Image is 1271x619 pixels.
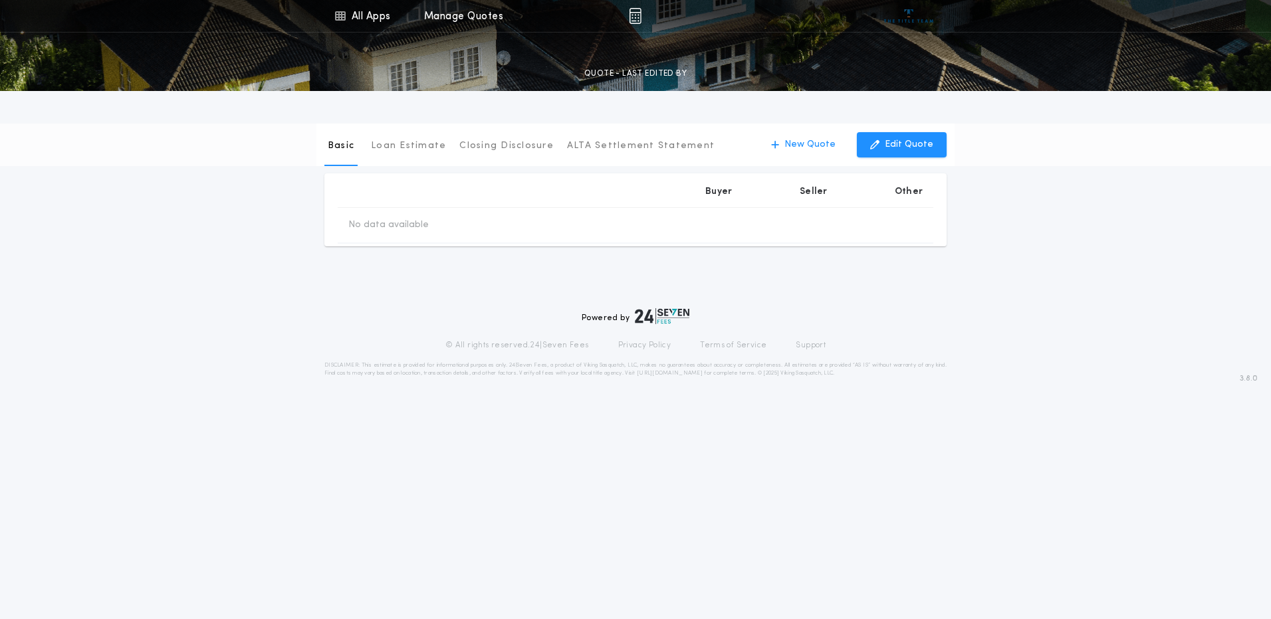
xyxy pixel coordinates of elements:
[784,138,836,151] p: New Quote
[857,132,947,157] button: Edit Quote
[796,340,826,351] a: Support
[758,132,849,157] button: New Quote
[324,361,947,377] p: DISCLAIMER: This estimate is provided for informational purposes only. 24|Seven Fees, a product o...
[618,340,671,351] a: Privacy Policy
[800,185,828,199] p: Seller
[884,9,934,23] img: vs-icon
[635,308,689,324] img: logo
[459,139,554,153] p: Closing Disclosure
[1240,373,1258,385] span: 3.8.0
[705,185,732,199] p: Buyer
[637,371,703,376] a: [URL][DOMAIN_NAME]
[700,340,766,351] a: Terms of Service
[885,138,933,151] p: Edit Quote
[328,139,354,153] p: Basic
[371,139,446,153] p: Loan Estimate
[895,185,923,199] p: Other
[338,208,439,242] td: No data available
[629,8,641,24] img: img
[567,139,715,153] p: ALTA Settlement Statement
[445,340,589,351] p: © All rights reserved. 24|Seven Fees
[582,308,689,324] div: Powered by
[584,67,687,80] p: QUOTE - LAST EDITED BY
